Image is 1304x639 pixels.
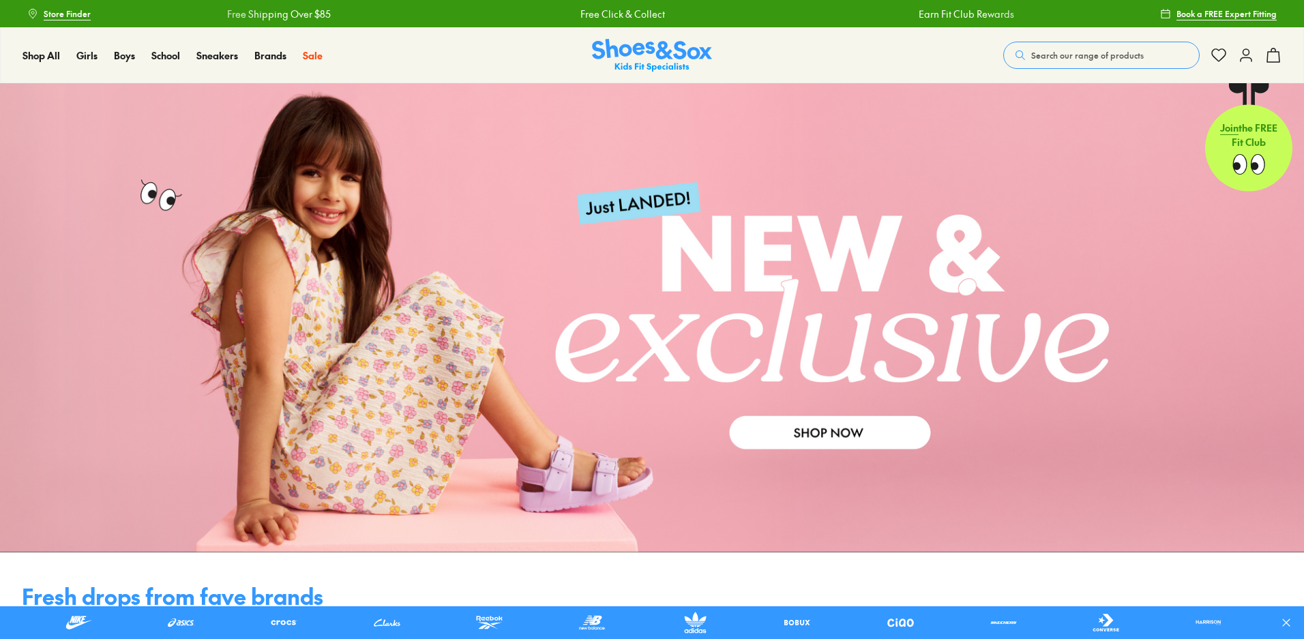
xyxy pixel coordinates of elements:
[566,7,651,21] a: Free Click & Collect
[1160,1,1277,26] a: Book a FREE Expert Fitting
[213,7,316,21] a: Free Shipping Over $85
[44,8,91,20] span: Store Finder
[1220,121,1239,135] span: Join
[1031,49,1144,61] span: Search our range of products
[23,48,60,63] a: Shop All
[592,39,712,72] img: SNS_Logo_Responsive.svg
[151,48,180,63] a: School
[1205,83,1292,192] a: Jointhe FREE Fit Club
[196,48,238,63] a: Sneakers
[254,48,286,62] span: Brands
[114,48,135,63] a: Boys
[114,48,135,62] span: Boys
[151,48,180,62] span: School
[27,1,91,26] a: Store Finder
[303,48,323,62] span: Sale
[23,48,60,62] span: Shop All
[592,39,712,72] a: Shoes & Sox
[1176,8,1277,20] span: Book a FREE Expert Fitting
[904,7,1000,21] a: Earn Fit Club Rewards
[1205,110,1292,161] p: the FREE Fit Club
[76,48,98,63] a: Girls
[76,48,98,62] span: Girls
[254,48,286,63] a: Brands
[1003,42,1200,69] button: Search our range of products
[196,48,238,62] span: Sneakers
[303,48,323,63] a: Sale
